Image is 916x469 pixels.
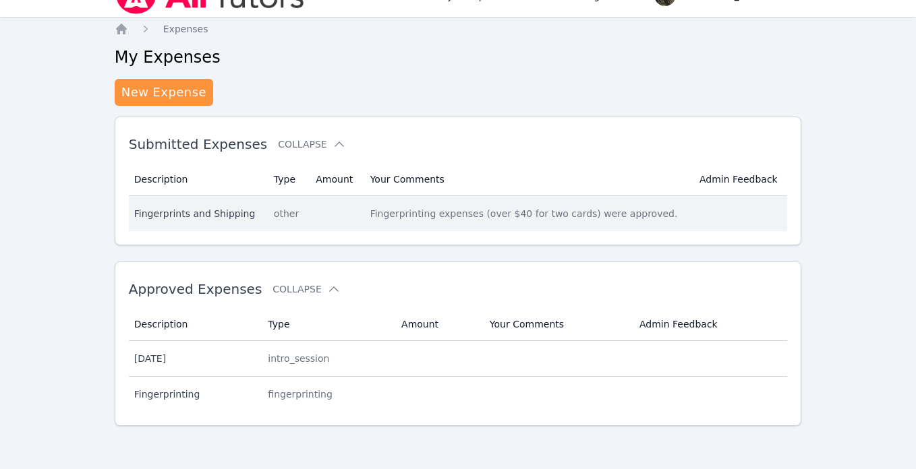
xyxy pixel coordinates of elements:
[163,24,208,34] span: Expenses
[163,22,208,36] a: Expenses
[129,163,266,196] th: Description
[115,79,213,106] a: New Expense
[266,163,308,196] th: Type
[631,308,787,341] th: Admin Feedback
[260,308,393,341] th: Type
[278,137,345,151] button: Collapse
[273,282,340,296] button: Collapse
[134,352,252,365] div: [DATE]
[129,308,260,341] th: Description
[362,163,691,196] th: Your Comments
[268,387,385,401] div: fingerprinting
[129,196,788,231] tr: Fingerprints and ShippingotherFingerprinting expenses (over $40 for two cards) were approved.
[482,308,631,341] th: Your Comments
[308,163,362,196] th: Amount
[274,207,299,220] div: other
[268,352,385,365] div: intro_session
[393,308,482,341] th: Amount
[129,377,788,412] tr: Fingerprintingfingerprinting
[134,387,252,401] div: Fingerprinting
[691,163,787,196] th: Admin Feedback
[370,207,683,220] div: Fingerprinting expenses (over $40 for two cards) were approved.
[115,46,802,68] h2: My Expenses
[129,136,267,152] span: Submitted Expenses
[129,341,788,377] tr: [DATE]intro_session
[129,281,262,297] span: Approved Expenses
[115,22,802,36] nav: Breadcrumb
[134,207,258,220] div: Fingerprints and Shipping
